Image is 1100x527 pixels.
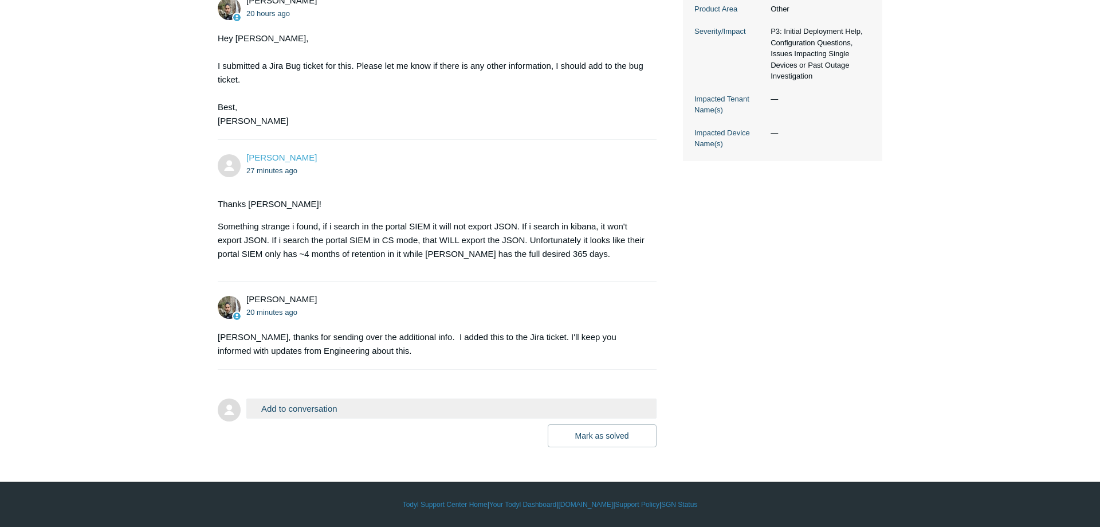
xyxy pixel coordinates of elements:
dd: — [765,93,871,105]
div: Hey [PERSON_NAME], I submitted a Jira Bug ticket for this. Please let me know if there is any oth... [218,32,645,128]
span: Michael Tjader [246,294,317,304]
button: Add to conversation [246,399,657,419]
dd: Other [765,3,871,15]
div: | | | | [218,499,882,510]
p: Thanks [PERSON_NAME]! [218,197,645,211]
dt: Product Area [694,3,765,15]
div: [PERSON_NAME], thanks for sending over the additional info. I added this to the Jira ticket. I'll... [218,330,645,358]
dt: Impacted Tenant Name(s) [694,93,765,116]
a: Your Todyl Dashboard [489,499,556,510]
a: [DOMAIN_NAME] [558,499,613,510]
a: SGN Status [661,499,697,510]
dt: Impacted Device Name(s) [694,127,765,150]
a: Support Policy [615,499,659,510]
a: Todyl Support Center Home [403,499,488,510]
button: Mark as solved [548,424,657,447]
p: Something strange i found, if i search in the portal SIEM it will not export JSON. If i search in... [218,220,645,261]
dt: Severity/Impact [694,26,765,37]
dd: P3: Initial Deployment Help, Configuration Questions, Issues Impacting Single Devices or Past Out... [765,26,871,82]
a: [PERSON_NAME] [246,153,317,162]
time: 10/14/2025, 10:01 [246,308,297,317]
time: 10/14/2025, 09:54 [246,166,297,175]
time: 10/13/2025, 14:08 [246,9,290,18]
span: Thayer Shepherd [246,153,317,162]
dd: — [765,127,871,139]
